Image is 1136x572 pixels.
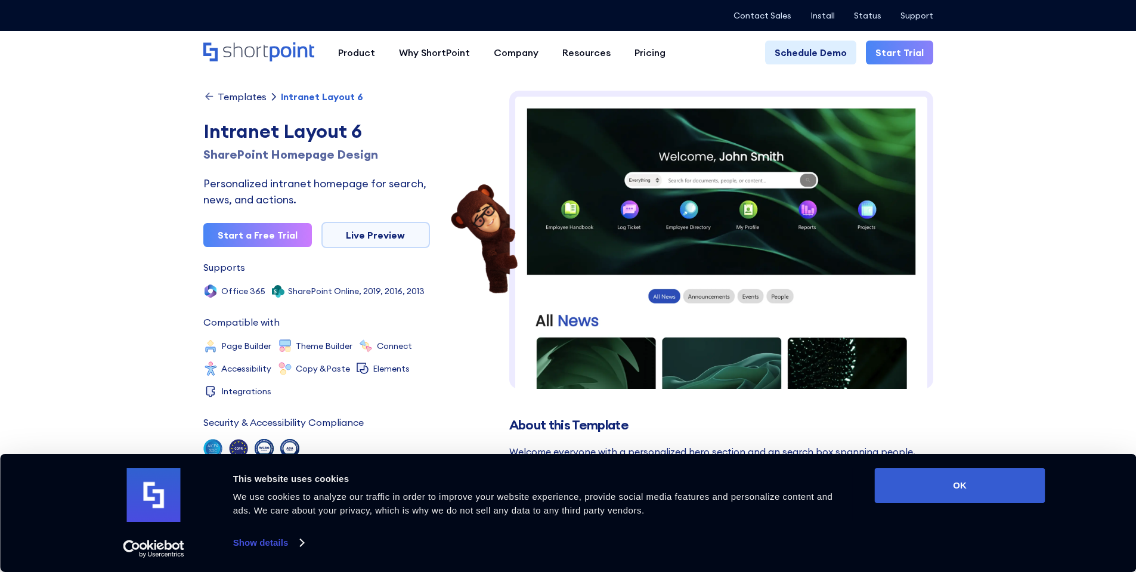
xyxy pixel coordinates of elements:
[203,91,267,103] a: Templates
[373,364,410,373] div: Elements
[221,364,271,373] div: Accessibility
[233,491,833,515] span: We use cookies to analyze our traffic in order to improve your website experience, provide social...
[482,41,550,64] a: Company
[221,342,271,350] div: Page Builder
[203,439,222,458] img: soc 2
[377,342,412,350] div: Connect
[203,418,364,427] div: Security & Accessibility Compliance
[203,317,280,327] div: Compatible with
[281,92,363,101] div: Intranet Layout 6
[321,222,430,248] a: Live Preview
[203,262,245,272] div: Supports
[203,42,314,63] a: Home
[296,364,350,373] div: Copy &Paste
[101,540,206,558] a: Usercentrics Cookiebot - opens in a new window
[221,387,271,395] div: Integrations
[326,41,387,64] a: Product
[854,11,881,20] a: Status
[875,468,1045,503] button: OK
[900,11,933,20] a: Support
[296,342,352,350] div: Theme Builder
[509,418,933,432] h2: About this Template
[127,468,181,522] img: logo
[623,41,677,64] a: Pricing
[733,11,791,20] a: Contact Sales
[494,45,538,60] div: Company
[221,287,265,295] div: Office 365
[387,41,482,64] a: Why ShortPoint
[233,534,304,552] a: Show details
[203,146,430,163] h1: SharePoint Homepage Design
[399,45,470,60] div: Why ShortPoint
[288,287,425,295] div: SharePoint Online, 2019, 2016, 2013
[765,41,856,64] a: Schedule Demo
[509,444,933,545] div: Welcome everyone with a personalized hero section and an search box spanning people, documents, a...
[810,11,835,20] a: Install
[562,45,611,60] div: Resources
[634,45,665,60] div: Pricing
[203,223,312,247] a: Start a Free Trial
[203,175,430,208] div: Personalized intranet homepage for search, news, and actions.
[233,472,848,486] div: This website uses cookies
[203,117,430,146] div: Intranet Layout 6
[866,41,933,64] a: Start Trial
[218,92,267,101] div: Templates
[338,45,375,60] div: Product
[550,41,623,64] a: Resources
